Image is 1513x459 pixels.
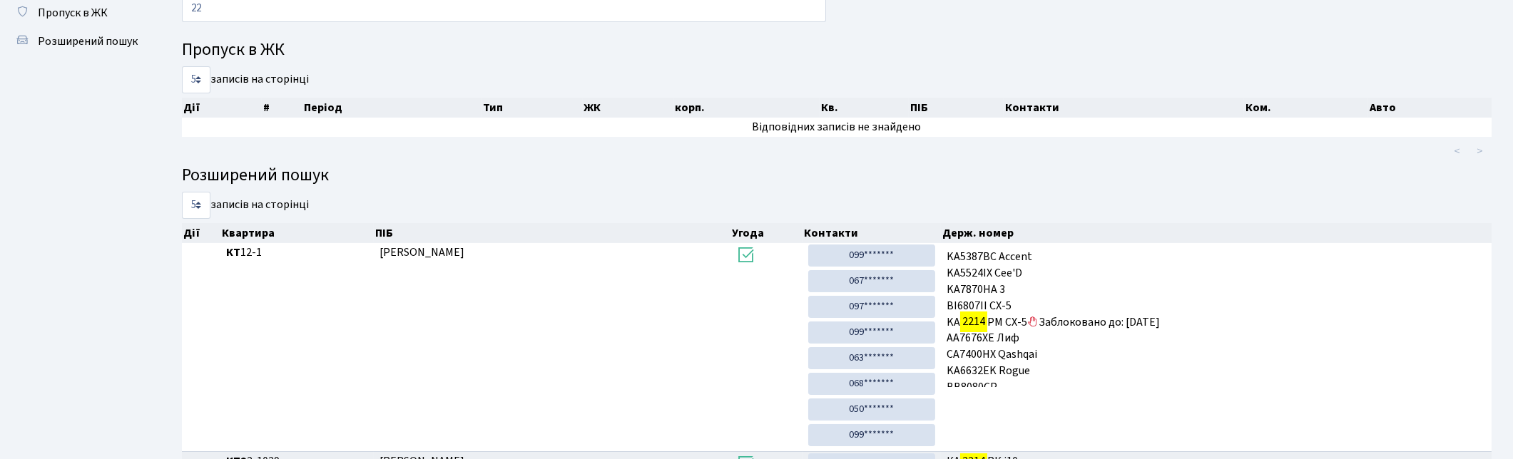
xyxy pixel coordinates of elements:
span: АА8672НК АА7262АА КА2249ВХ 5 КА5498СТ И8 АА8094МІ лачети KA7173MO Evanda ВК9897ІЕ Fusion AX9960MA... [947,244,1486,387]
h4: Пропуск в ЖК [182,40,1492,61]
th: ПІБ [909,98,1004,118]
th: Авто [1368,98,1492,118]
th: Ком. [1244,98,1368,118]
th: # [262,98,302,118]
label: записів на сторінці [182,192,309,219]
a: Розширений пошук [7,27,150,56]
h4: Розширений пошук [182,165,1492,186]
label: записів на сторінці [182,66,309,93]
th: ПІБ [374,223,730,243]
th: Квартира [220,223,374,243]
th: Дії [182,223,220,243]
td: Відповідних записів не знайдено [182,118,1492,137]
th: Період [302,98,482,118]
mark: 2214 [960,311,987,331]
th: Дії [182,98,262,118]
span: 12-1 [226,244,368,261]
th: Угода [730,223,803,243]
th: Держ. номер [941,223,1492,243]
th: корп. [674,98,820,118]
select: записів на сторінці [182,66,210,93]
span: [PERSON_NAME] [379,244,464,260]
span: Пропуск в ЖК [38,5,108,21]
select: записів на сторінці [182,192,210,219]
b: КТ [226,244,240,260]
th: Кв. [820,98,909,118]
th: Контакти [803,223,941,243]
th: Тип [482,98,582,118]
th: Контакти [1004,98,1244,118]
th: ЖК [583,98,674,118]
span: Розширений пошук [38,33,138,49]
